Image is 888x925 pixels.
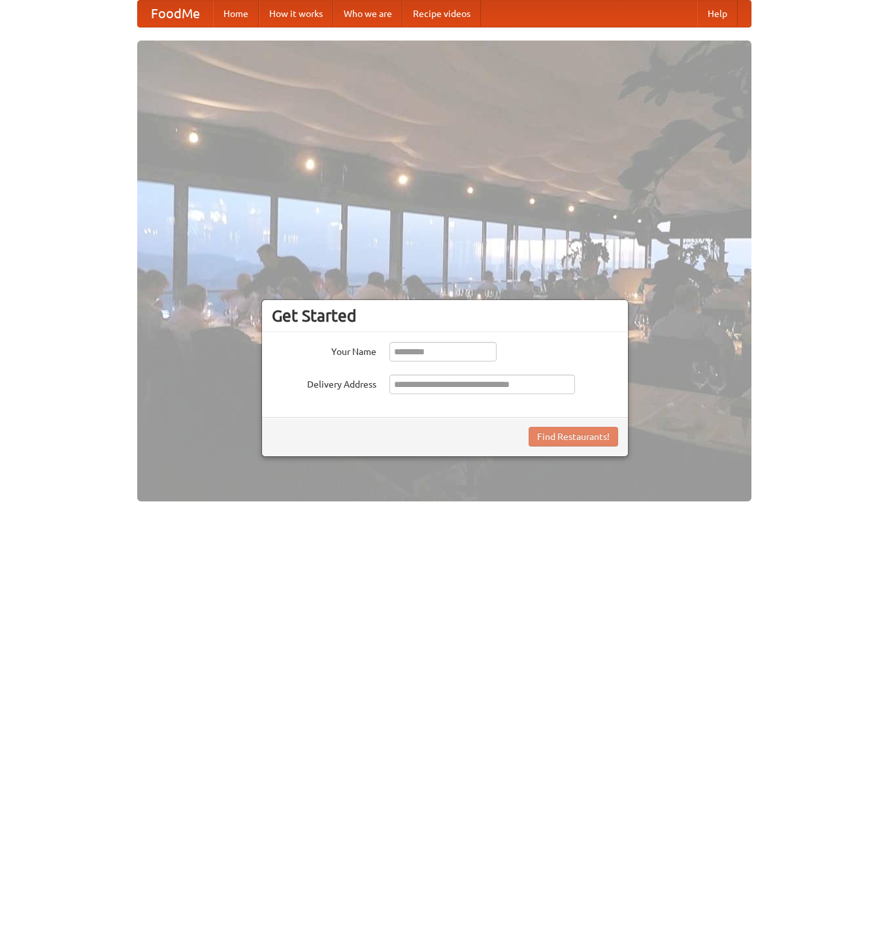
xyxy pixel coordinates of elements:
[213,1,259,27] a: Home
[272,342,376,358] label: Your Name
[272,375,376,391] label: Delivery Address
[138,1,213,27] a: FoodMe
[259,1,333,27] a: How it works
[333,1,403,27] a: Who we are
[697,1,738,27] a: Help
[403,1,481,27] a: Recipe videos
[272,306,618,326] h3: Get Started
[529,427,618,446] button: Find Restaurants!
